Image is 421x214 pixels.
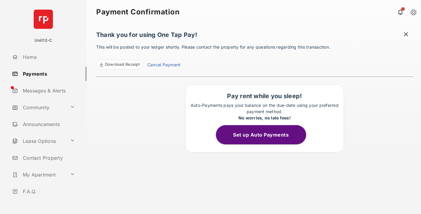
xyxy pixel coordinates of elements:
a: Set up Auto Payments [216,132,313,138]
p: This will be posted to your ledger shortly. Please contact the property for any questions regardi... [96,44,414,69]
button: Set up Auto Payments [216,125,306,144]
a: Messages & Alerts [10,83,87,98]
a: Announcements [10,117,87,131]
a: Home [10,50,87,64]
strong: Payment Confirmation [96,8,180,16]
a: Payments [10,67,87,81]
a: Lease Options [10,134,68,148]
a: F.A.Q. [10,184,87,199]
p: Auto-Payments pays your balance on the due-date using your preferred payment method. [189,102,341,121]
div: No worries, no late fees! [189,115,341,121]
a: My Apartment [10,167,68,182]
p: Unit12-C [35,38,52,44]
img: svg+xml;base64,PHN2ZyB4bWxucz0iaHR0cDovL3d3dy53My5vcmcvMjAwMC9zdmciIHdpZHRoPSI2NCIgaGVpZ2h0PSI2NC... [34,10,53,29]
a: Cancel Payment [147,62,180,69]
h1: Thank you for using One Tap Pay! [96,31,414,41]
a: Download Receipt [96,60,143,69]
a: Contact Property [10,151,87,165]
a: Community [10,100,68,115]
span: Download Receipt [105,62,140,68]
h1: Pay rent while you sleep! [189,92,341,100]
